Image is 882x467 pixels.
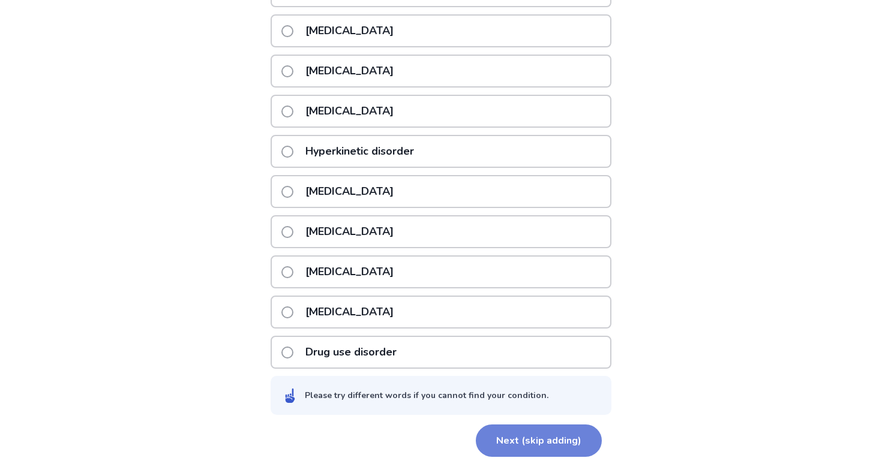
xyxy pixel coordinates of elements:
p: [MEDICAL_DATA] [298,16,401,46]
p: [MEDICAL_DATA] [298,297,401,327]
p: Drug use disorder [298,337,404,367]
button: Next (skip adding) [476,424,602,457]
div: Please try different words if you cannot find your condition. [305,389,548,402]
p: Hyperkinetic disorder [298,136,421,167]
p: [MEDICAL_DATA] [298,257,401,287]
p: [MEDICAL_DATA] [298,176,401,207]
p: [MEDICAL_DATA] [298,216,401,247]
p: [MEDICAL_DATA] [298,96,401,126]
p: [MEDICAL_DATA] [298,56,401,86]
